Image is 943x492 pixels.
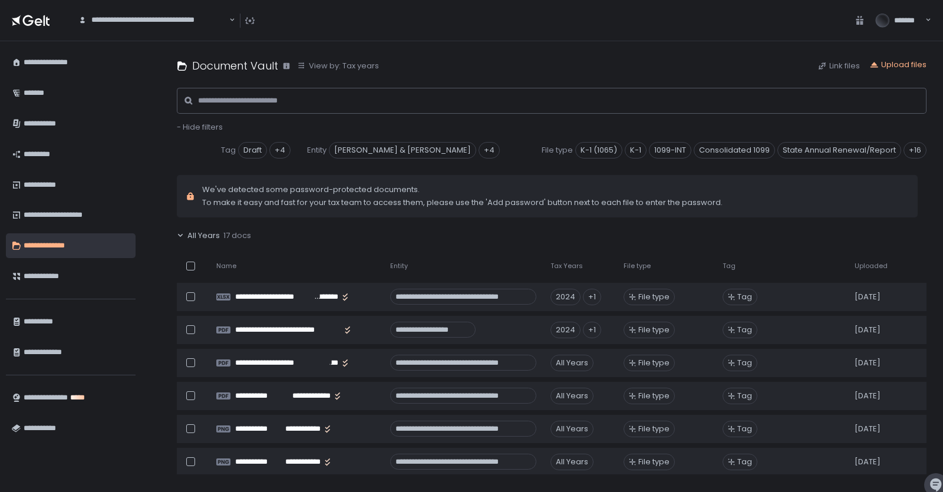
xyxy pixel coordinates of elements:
span: [DATE] [855,358,881,368]
span: We've detected some password-protected documents. [202,184,723,195]
span: Uploaded [855,262,888,270]
span: 1099-INT [649,142,691,159]
span: Tag [221,145,236,156]
span: [DATE] [855,424,881,434]
button: View by: Tax years [297,61,379,71]
span: File type [542,145,573,156]
span: Tag [737,358,752,368]
span: To make it easy and fast for your tax team to access them, please use the 'Add password' button n... [202,197,723,208]
span: Tag [737,292,752,302]
button: - Hide filters [177,122,223,133]
div: 2024 [550,322,581,338]
span: [DATE] [855,391,881,401]
div: +1 [583,322,601,338]
span: [DATE] [855,457,881,467]
span: Tag [737,325,752,335]
span: - Hide filters [177,121,223,133]
h1: Document Vault [192,58,278,74]
div: Search for option [71,8,235,32]
span: Tag [737,457,752,467]
span: File type [638,457,670,467]
span: State Annual Renewal/Report [777,142,901,159]
span: [PERSON_NAME] & [PERSON_NAME] [329,142,476,159]
span: Consolidated 1099 [694,142,775,159]
div: All Years [550,388,594,404]
span: [DATE] [855,292,881,302]
span: Name [216,262,236,270]
div: 2024 [550,289,581,305]
div: All Years [550,421,594,437]
div: +16 [904,142,926,159]
span: File type [638,358,670,368]
span: K-1 (1065) [575,142,622,159]
span: K-1 [625,142,647,159]
span: 17 docs [223,230,251,241]
span: Entity [390,262,408,270]
div: All Years [550,355,594,371]
button: Link files [817,61,860,71]
span: File type [638,292,670,302]
div: All Years [550,454,594,470]
span: Tax Years [550,262,583,270]
span: Tag [737,424,752,434]
span: Entity [307,145,327,156]
div: +1 [583,289,601,305]
span: Tag [723,262,736,270]
input: Search for option [78,25,228,37]
span: File type [638,325,670,335]
span: File type [638,391,670,401]
span: File type [638,424,670,434]
button: Upload files [869,60,926,70]
span: File type [624,262,651,270]
div: +4 [269,142,291,159]
span: All Years [187,230,220,241]
span: Tag [737,391,752,401]
div: +4 [479,142,500,159]
span: [DATE] [855,325,881,335]
span: Draft [238,142,267,159]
